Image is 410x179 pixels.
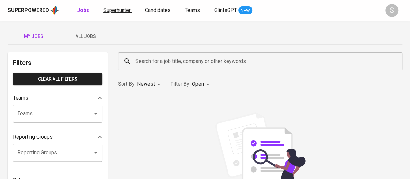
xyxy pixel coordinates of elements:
button: Open [91,148,100,157]
b: Jobs [77,7,89,13]
span: NEW [238,7,252,14]
div: Newest [137,78,163,90]
p: Teams [13,94,28,102]
a: Jobs [77,6,90,15]
div: S [385,4,398,17]
div: Reporting Groups [13,131,102,144]
a: GlintsGPT NEW [214,6,252,15]
img: app logo [50,6,59,15]
span: My Jobs [12,32,56,41]
p: Filter By [170,80,189,88]
h6: Filters [13,58,102,68]
a: Superpoweredapp logo [8,6,59,15]
p: Newest [137,80,155,88]
span: GlintsGPT [214,7,237,13]
div: Teams [13,92,102,105]
div: Open [192,78,212,90]
span: Clear All filters [18,75,97,83]
button: Open [91,109,100,118]
span: Teams [185,7,200,13]
p: Reporting Groups [13,133,53,141]
span: All Jobs [64,32,108,41]
a: Candidates [145,6,172,15]
a: Superhunter [103,6,132,15]
a: Teams [185,6,201,15]
div: Superpowered [8,7,49,14]
button: Clear All filters [13,73,102,85]
span: Candidates [145,7,170,13]
span: Open [192,81,204,87]
p: Sort By [118,80,135,88]
span: Superhunter [103,7,131,13]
